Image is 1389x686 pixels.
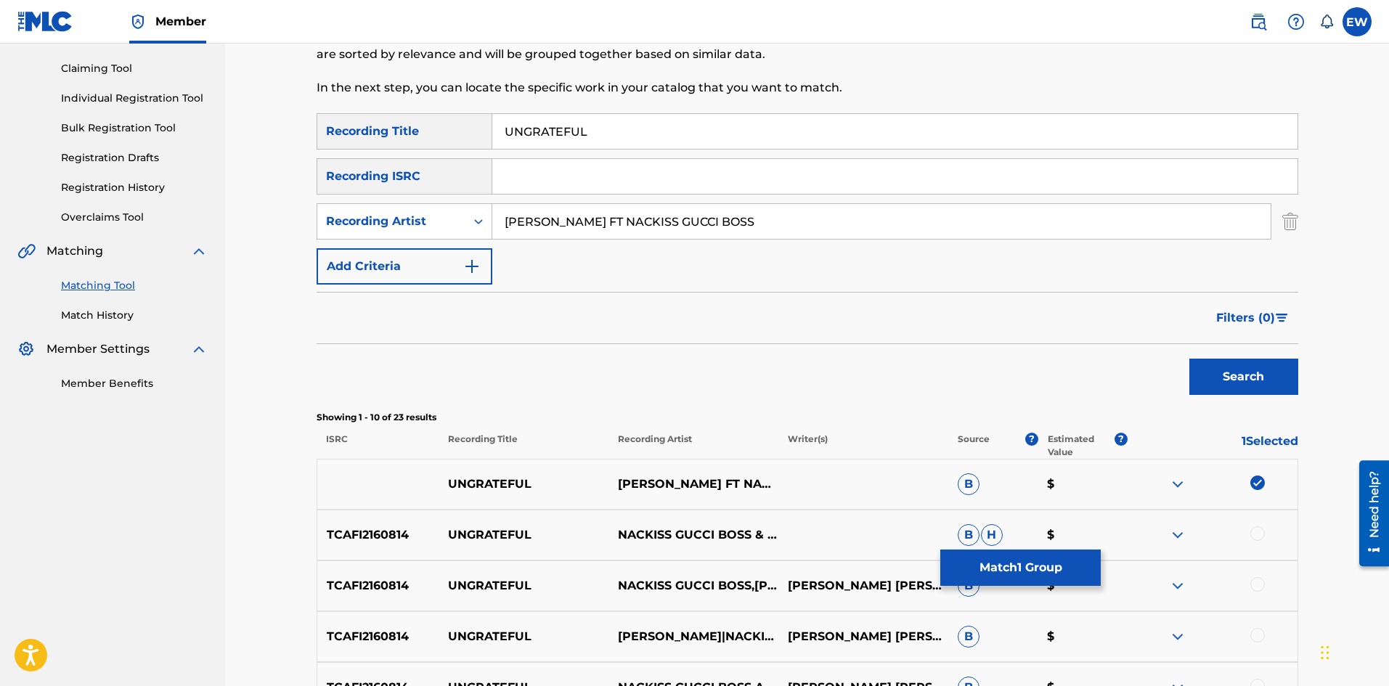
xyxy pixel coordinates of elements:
p: [PERSON_NAME] FT NACKISS GUCCI BOSS [608,475,778,493]
a: Individual Registration Tool [61,91,208,106]
span: Matching [46,242,103,260]
a: Member Benefits [61,376,208,391]
div: User Menu [1343,7,1372,36]
img: 9d2ae6d4665cec9f34b9.svg [463,258,481,275]
img: expand [190,242,208,260]
p: The first step is to locate recordings not yet matched to your works by entering criteria in the ... [317,28,1072,63]
p: [PERSON_NAME]|NACKISS GUCCI BOSS [608,628,778,645]
p: Recording Title [438,433,608,459]
a: Matching Tool [61,278,208,293]
div: Notifications [1319,15,1334,29]
p: TCAFI2160814 [317,577,439,595]
iframe: Resource Center [1348,455,1389,572]
a: Claiming Tool [61,61,208,76]
span: Member [155,13,206,30]
p: TCAFI2160814 [317,526,439,544]
p: NACKISS GUCCI BOSS,[PERSON_NAME] [608,577,778,595]
span: Member Settings [46,340,150,358]
img: expand [1169,628,1186,645]
img: Top Rightsholder [129,13,147,30]
a: Public Search [1244,7,1273,36]
img: deselect [1250,475,1265,490]
img: Member Settings [17,340,35,358]
p: ISRC [317,433,439,459]
p: $ [1038,628,1128,645]
div: Help [1282,7,1311,36]
span: Filters ( 0 ) [1216,309,1275,327]
img: Delete Criterion [1282,203,1298,240]
p: $ [1038,475,1128,493]
span: ? [1025,433,1038,446]
p: Writer(s) [778,433,948,459]
button: Filters (0) [1207,300,1298,336]
p: UNGRATEFUL [439,577,608,595]
a: Bulk Registration Tool [61,121,208,136]
span: ? [1115,433,1128,446]
span: B [958,473,979,495]
p: TCAFI2160814 [317,628,439,645]
button: Search [1189,359,1298,395]
button: Match1 Group [940,550,1101,586]
img: MLC Logo [17,11,73,32]
form: Search Form [317,113,1298,402]
p: In the next step, you can locate the specific work in your catalog that you want to match. [317,79,1072,97]
div: Recording Artist [326,213,457,230]
a: Overclaims Tool [61,210,208,225]
p: [PERSON_NAME] [PERSON_NAME] [778,628,948,645]
p: [PERSON_NAME] [PERSON_NAME] [778,577,948,595]
img: help [1287,13,1305,30]
p: NACKISS GUCCI BOSS & [PERSON_NAME] [608,526,778,544]
img: expand [1169,475,1186,493]
div: Drag [1321,631,1329,674]
img: search [1250,13,1267,30]
p: Showing 1 - 10 of 23 results [317,411,1298,424]
span: B [958,524,979,546]
span: B [958,575,979,597]
a: Match History [61,308,208,323]
p: UNGRATEFUL [439,628,608,645]
span: H [981,524,1003,546]
a: Registration Drafts [61,150,208,166]
p: $ [1038,526,1128,544]
p: UNGRATEFUL [439,475,608,493]
img: filter [1276,314,1288,322]
span: B [958,626,979,648]
img: expand [190,340,208,358]
img: Matching [17,242,36,260]
img: expand [1169,577,1186,595]
p: $ [1038,577,1128,595]
iframe: Chat Widget [1316,616,1389,686]
p: 1 Selected [1128,433,1298,459]
p: Source [958,433,990,459]
a: Registration History [61,180,208,195]
p: Recording Artist [608,433,778,459]
img: expand [1169,526,1186,544]
p: UNGRATEFUL [439,526,608,544]
p: Estimated Value [1048,433,1115,459]
button: Add Criteria [317,248,492,285]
